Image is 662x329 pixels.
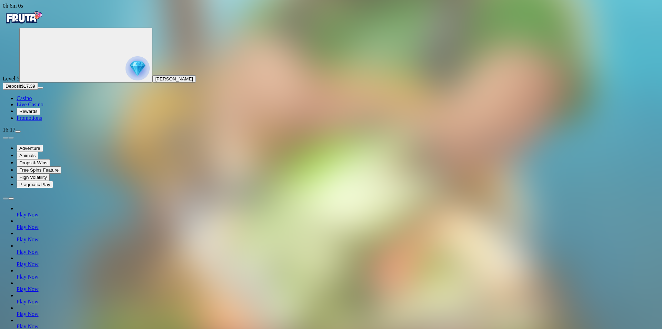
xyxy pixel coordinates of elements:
button: Depositplus icon$17.39 [3,83,38,90]
button: prev slide [3,197,8,200]
img: Fruta [3,9,44,26]
a: Play Now [17,299,39,304]
button: [PERSON_NAME] [152,75,196,83]
span: 16:17 [3,127,15,133]
span: Free Spins Feature [19,167,59,173]
a: Fruta [3,21,44,27]
span: $17.39 [21,84,35,89]
button: reward iconRewards [17,108,40,115]
span: Live Casino [17,101,43,107]
span: Animals [19,153,36,158]
a: Play Now [17,311,39,317]
button: menu [38,87,43,89]
span: Deposit [6,84,21,89]
img: reward progress [126,56,150,80]
button: next slide [8,137,14,139]
button: reward progress [19,28,152,83]
a: Play Now [17,261,39,267]
span: user session time [3,3,23,9]
span: [PERSON_NAME] [155,76,193,81]
span: Level 5 [3,76,19,81]
button: Free Spins Feature [17,166,61,174]
a: Play Now [17,212,39,217]
span: High Volatility [19,175,47,180]
button: next slide [8,197,14,200]
span: Drops & Wins [19,160,47,165]
button: menu [15,130,21,133]
span: Casino [17,95,32,101]
button: Animals [17,152,38,159]
span: Promotions [17,115,42,121]
button: High Volatility [17,174,50,181]
a: Play Now [17,249,39,255]
a: diamond iconCasino [17,95,32,101]
a: gift-inverted iconPromotions [17,115,42,121]
button: Pragmatic Play [17,181,53,188]
span: Rewards [19,109,38,114]
nav: Primary [3,9,659,121]
span: Pragmatic Play [19,182,50,187]
a: Play Now [17,236,39,242]
a: Play Now [17,286,39,292]
a: Play Now [17,274,39,280]
a: poker-chip iconLive Casino [17,101,43,107]
span: Adventure [19,146,40,151]
button: prev slide [3,137,8,139]
a: Play Now [17,224,39,230]
button: Drops & Wins [17,159,50,166]
button: Adventure [17,145,43,152]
